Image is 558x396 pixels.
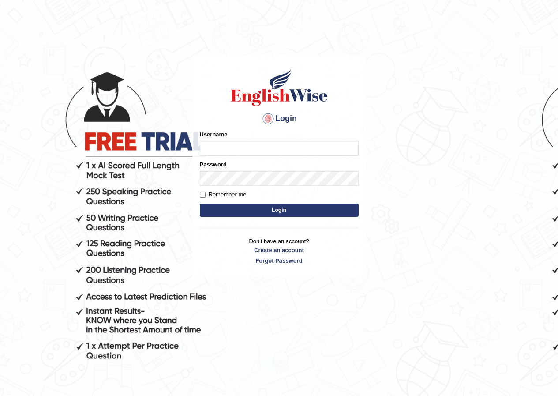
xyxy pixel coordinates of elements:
[200,237,359,264] p: Don't have an account?
[200,130,228,139] label: Username
[200,246,359,254] a: Create an account
[200,204,359,217] button: Login
[200,112,359,126] h4: Login
[200,160,227,169] label: Password
[200,190,247,199] label: Remember me
[229,68,330,107] img: Logo of English Wise sign in for intelligent practice with AI
[200,256,359,265] a: Forgot Password
[200,192,206,198] input: Remember me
